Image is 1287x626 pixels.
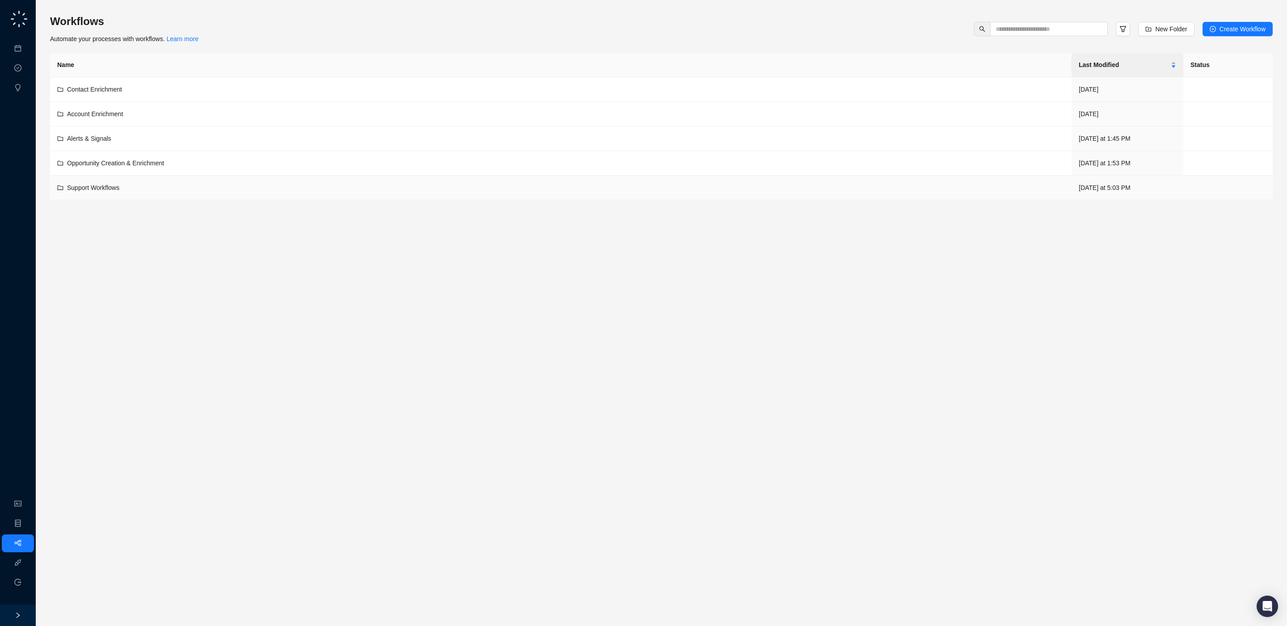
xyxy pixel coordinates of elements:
div: Open Intercom Messenger [1257,596,1278,617]
span: logout [14,579,21,586]
span: Support Workflows [67,184,119,191]
span: filter [1119,25,1127,33]
img: logo-small-C4UdH2pc.png [9,9,29,29]
td: [DATE] at 1:45 PM [1072,126,1183,151]
span: folder [57,111,63,117]
button: Create Workflow [1203,22,1273,36]
span: Account Enrichment [67,110,123,118]
h3: Workflows [50,14,198,29]
span: Create Workflow [1220,24,1266,34]
th: Status [1183,53,1273,77]
span: New Folder [1155,24,1187,34]
button: New Folder [1138,22,1194,36]
td: [DATE] [1072,77,1183,102]
td: [DATE] [1072,102,1183,126]
span: plus-circle [1210,26,1216,32]
span: folder [57,160,63,166]
th: Name [50,53,1072,77]
span: Opportunity Creation & Enrichment [67,160,164,167]
a: Learn more [167,35,199,42]
span: folder-add [1145,26,1152,32]
span: Contact Enrichment [67,86,122,93]
span: folder [57,185,63,191]
span: Automate your processes with workflows. [50,35,198,42]
span: folder [57,135,63,142]
td: [DATE] at 5:03 PM [1072,176,1183,200]
span: folder [57,86,63,92]
span: Last Modified [1079,60,1169,70]
td: [DATE] at 1:53 PM [1072,151,1183,176]
span: search [979,26,985,32]
span: Alerts & Signals [67,135,111,142]
span: right [15,612,21,618]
